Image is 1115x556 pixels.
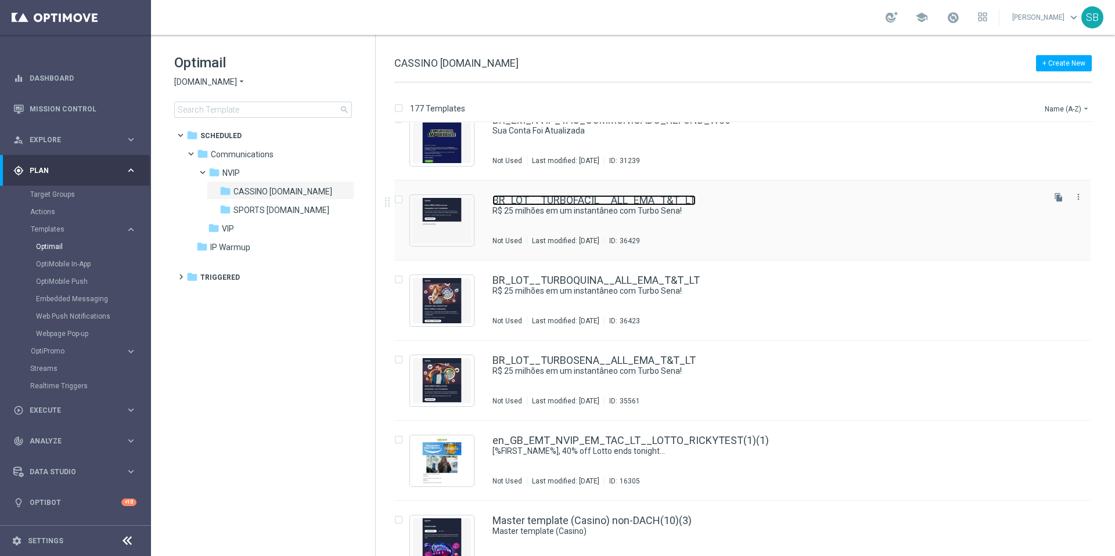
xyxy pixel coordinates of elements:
div: +10 [121,499,136,506]
div: Master template (Casino) [492,526,1042,537]
div: Templates [31,226,125,233]
button: lightbulb Optibot +10 [13,498,137,507]
button: gps_fixed Plan keyboard_arrow_right [13,166,137,175]
p: 177 Templates [410,103,465,114]
span: Analyze [30,438,125,445]
span: CASSINO bet.br [233,186,332,197]
div: Embedded Messaging [36,290,150,308]
button: OptiPromo keyboard_arrow_right [30,346,137,356]
div: 16305 [620,476,640,486]
div: 35561 [620,396,640,406]
i: settings [12,536,22,546]
a: Mission Control [30,93,136,124]
span: Plan [30,167,125,174]
div: ID: [604,236,640,245]
i: keyboard_arrow_right [125,346,136,357]
a: Embedded Messaging [36,294,121,304]
div: Sua Conta Foi Atualizada [492,125,1042,136]
button: Mission Control [13,104,137,114]
div: Last modified: [DATE] [527,236,604,245]
span: NVIP [222,168,240,178]
div: [%FIRST_NAME%], 40% off Lotto ends tonight... [492,446,1042,457]
span: search [340,105,349,114]
a: Master template (Casino) [492,526,1015,537]
div: Mission Control [13,93,136,124]
div: Realtime Triggers [30,377,150,395]
div: ID: [604,156,640,165]
i: track_changes [13,436,24,446]
a: Web Push Notifications [36,312,121,321]
span: Communications [211,149,274,160]
div: OptiPromo [31,348,125,355]
div: Press SPACE to select this row. [383,180,1113,261]
a: Dashboard [30,63,136,93]
a: Sua Conta Foi Atualizada [492,125,1015,136]
div: Not Used [492,316,522,326]
img: 16305.jpeg [413,438,471,483]
div: Webpage Pop-up [36,325,150,342]
div: Target Groups [30,186,150,203]
a: Target Groups [30,190,121,199]
div: Press SPACE to select this row. [383,261,1113,341]
div: Data Studio [13,467,125,477]
i: folder [197,148,208,160]
span: OptiPromo [31,348,114,355]
span: Execute [30,407,125,414]
div: Press SPACE to select this row. [383,100,1113,180]
span: school [915,11,928,24]
button: Name (A-Z)arrow_drop_down [1044,102,1092,115]
div: Data Studio keyboard_arrow_right [13,467,137,476]
div: Optimail [36,238,150,255]
img: 35561.jpeg [413,358,471,403]
a: Realtime Triggers [30,381,121,391]
a: Optibot [30,487,121,518]
i: folder [186,129,198,141]
span: Scheduled [200,131,242,141]
i: keyboard_arrow_right [125,224,136,235]
a: OptiMobile In-App [36,259,121,269]
span: Triggered [200,272,240,283]
i: folder [208,167,220,178]
div: Dashboard [13,63,136,93]
div: Last modified: [DATE] [527,396,604,406]
i: keyboard_arrow_right [125,435,136,446]
a: Streams [30,364,121,373]
img: 36423.jpeg [413,278,471,323]
div: ID: [604,396,640,406]
div: Not Used [492,236,522,245]
div: R$ 25 milhões em um instantâneo com Turbo Sena! [492,205,1042,216]
div: 36423 [620,316,640,326]
div: Execute [13,405,125,416]
button: Templates keyboard_arrow_right [30,225,137,234]
i: gps_fixed [13,165,24,176]
button: [DOMAIN_NAME] arrow_drop_down [174,77,246,88]
a: [%FIRST_NAME%], 40% off Lotto ends tonight... [492,446,1015,457]
div: R$ 25 milhões em um instantâneo com Turbo Sena! [492,366,1042,377]
div: track_changes Analyze keyboard_arrow_right [13,436,137,446]
a: en_GB_EMT_NVIP_EM_TAC_LT__LOTTO_RICKYTEST(1)(1) [492,435,769,446]
button: equalizer Dashboard [13,74,137,83]
i: more_vert [1074,192,1083,201]
a: R$ 25 milhões em um instantâneo com Turbo Sena! [492,286,1015,297]
i: play_circle_outline [13,405,24,416]
button: + Create New [1036,55,1092,71]
span: CASSINO [DOMAIN_NAME] [394,57,519,69]
div: Explore [13,135,125,145]
div: Not Used [492,396,522,406]
span: Templates [31,226,114,233]
div: 31239 [620,156,640,165]
div: Last modified: [DATE] [527,476,604,486]
span: Data Studio [30,468,125,475]
div: Actions [30,203,150,221]
div: OptiPromo [30,342,150,360]
div: 36429 [620,236,640,245]
a: Settings [28,537,63,544]
i: arrow_drop_down [1081,104,1091,113]
div: SB [1081,6,1103,28]
div: play_circle_outline Execute keyboard_arrow_right [13,406,137,415]
div: Templates [30,221,150,342]
div: ID: [604,316,640,326]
